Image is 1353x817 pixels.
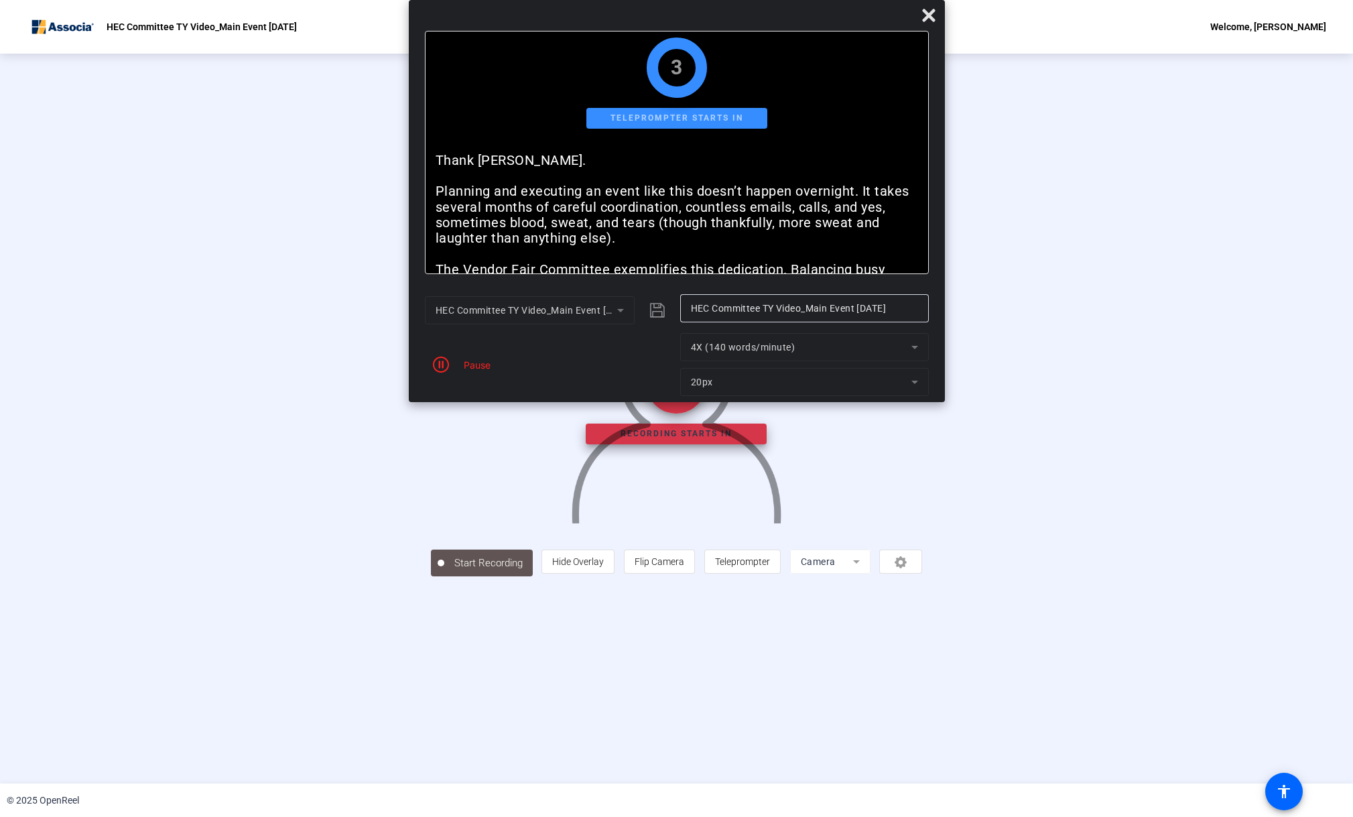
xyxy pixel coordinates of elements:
span: Flip Camera [635,556,684,567]
div: Pause [457,358,491,372]
p: The Vendor Fair Committee exemplifies this dedication. Balancing busy professional and personal l... [436,262,918,340]
img: OpenReel logo [27,13,100,40]
span: Teleprompter [715,556,770,567]
p: HEC Committee TY Video_Main Event [DATE] [107,19,297,35]
p: Thank [PERSON_NAME]. [436,153,918,168]
span: Start Recording [444,556,533,571]
div: Teleprompter starts in [586,108,767,129]
div: 3 [671,60,683,76]
input: Title [691,300,918,316]
span: Hide Overlay [552,556,604,567]
mat-icon: accessibility [1276,783,1292,800]
p: Planning and executing an event like this doesn’t happen overnight. It takes several months of ca... [436,184,918,247]
div: © 2025 OpenReel [7,794,79,808]
img: overlay [570,302,783,523]
div: Welcome, [PERSON_NAME] [1210,19,1326,35]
